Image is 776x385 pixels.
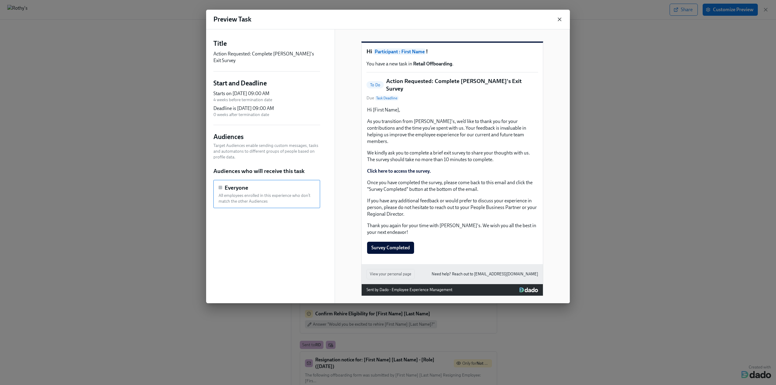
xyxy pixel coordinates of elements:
[213,105,274,112] p: Deadline is [DATE] 09:00 AM
[219,193,315,204] p: All employees enrolled in this experience who don’t match the other Audiences
[213,112,274,118] p: 0 weeks after termination date
[366,269,415,279] button: View your personal page
[413,61,452,67] strong: Retail Offboarding
[213,39,227,48] h4: Title
[373,48,426,55] span: Participant : First Name
[213,132,244,141] h4: Audiences
[432,271,538,277] a: Need help? Reach out to [EMAIL_ADDRESS][DOMAIN_NAME]
[213,51,320,64] p: Action Requested: Complete [PERSON_NAME]'s Exit Survey
[366,48,538,56] h1: Hi !
[213,167,305,175] h5: Audiences who will receive this task
[366,61,538,67] p: You have a new task in .
[213,180,320,208] div: EveryoneAll employees enrolled in this experience who don’t match the other Audiences
[366,95,399,101] span: Due
[366,287,452,293] div: Sent by Dado - Employee Experience Management
[225,184,248,192] h5: Everyone
[213,143,320,160] p: Target Audiences enable sending custom messages, tasks and automatons to different groups of peop...
[375,96,399,101] span: Task Deadline
[366,83,384,87] span: To Do
[213,90,272,97] p: Starts on [DATE] 09:00 AM
[213,15,251,24] h4: Preview Task
[366,241,538,254] div: Survey Completed
[213,79,267,88] h4: Start and Deadline
[386,77,538,93] h5: Action Requested: Complete [PERSON_NAME]'s Exit Survey
[370,271,411,277] span: View your personal page
[213,97,272,103] p: 4 weeks before termination date
[520,287,538,292] img: Dado
[366,106,538,236] div: Hi [First Name], As you transition from [PERSON_NAME]'s, we’d like to thank you for your contribu...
